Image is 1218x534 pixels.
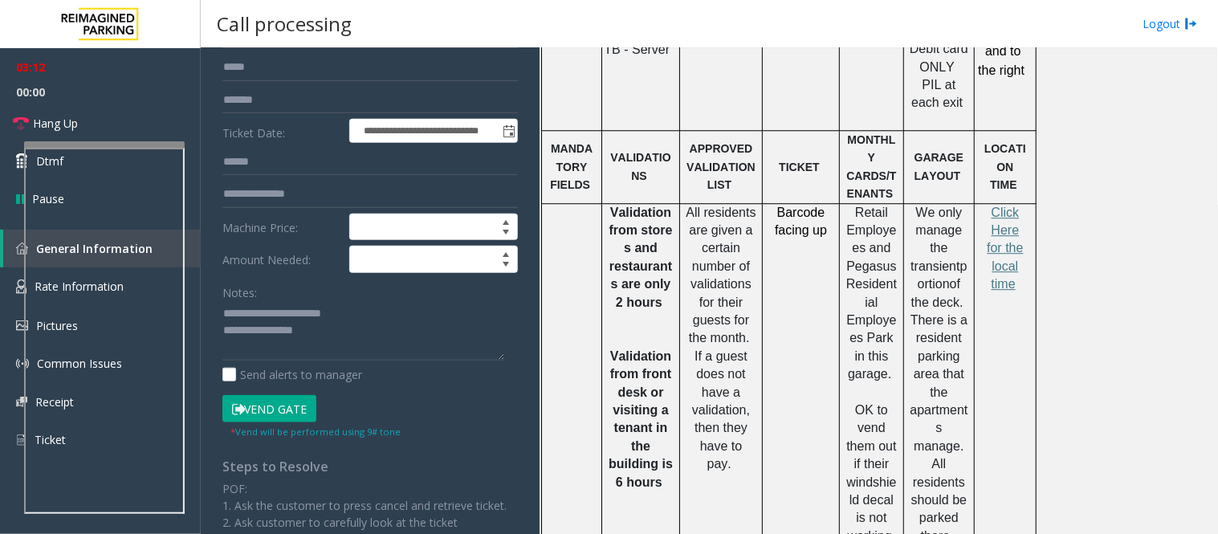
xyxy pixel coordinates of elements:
span: MONTHLY CARDS/TENANTS [846,133,896,200]
img: 'icon' [16,279,26,294]
span: Accepts CC and Debit card ONLY [910,6,968,73]
span: LOCATION TIME [984,142,1026,191]
span: All residents are given a certain number of validations for their guests for the month. If a gues... [686,206,756,471]
h3: Call processing [209,4,360,43]
span: portion [918,259,967,291]
img: 'icon' [16,243,28,255]
span: GARAGE LAYOUT [915,151,963,181]
span: Validation from stores and restaurants are only 2 hours [609,206,672,309]
img: 'icon' [16,433,26,447]
label: Amount Needed: [218,246,345,273]
span: V [610,349,619,363]
img: 'icon' [16,397,27,407]
span: PIL at each exit [911,78,963,109]
span: TICKET [779,161,820,173]
span: VALIDATIONS [610,151,670,181]
span: Decrease value [495,259,517,272]
span: APPROVED VALIDATION LIST [686,142,756,191]
span: Chip facing up and to the right [977,6,1029,76]
label: Ticket Date: [218,119,345,143]
span: alidation from front desk or visiting a tenant in the building is 6 hours [609,349,673,489]
small: Vend will be performed using 9# tone [230,426,401,438]
a: Click Here for the local time [987,206,1023,291]
h4: Steps to Resolve [222,459,518,475]
a: Logout [1143,15,1198,32]
span: . [888,367,891,381]
span: Hang Up [33,115,78,132]
img: logout [1185,15,1198,32]
span: Increase value [495,214,517,227]
img: 'icon' [16,320,28,331]
span: MANDATORY FIELDS [550,142,593,191]
label: Machine Price: [218,214,345,241]
span: Decrease value [495,227,517,240]
button: Vend Gate [222,395,316,422]
span: Increase value [495,247,517,259]
a: General Information [3,230,201,267]
span: We only manage the transient [910,206,962,273]
label: Send alerts to manager [222,366,362,383]
label: Notes: [222,279,257,301]
img: 'icon' [16,357,29,370]
span: of the deck. [911,277,963,308]
span: Toggle popup [499,120,517,142]
span: TB - Server [604,43,670,56]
